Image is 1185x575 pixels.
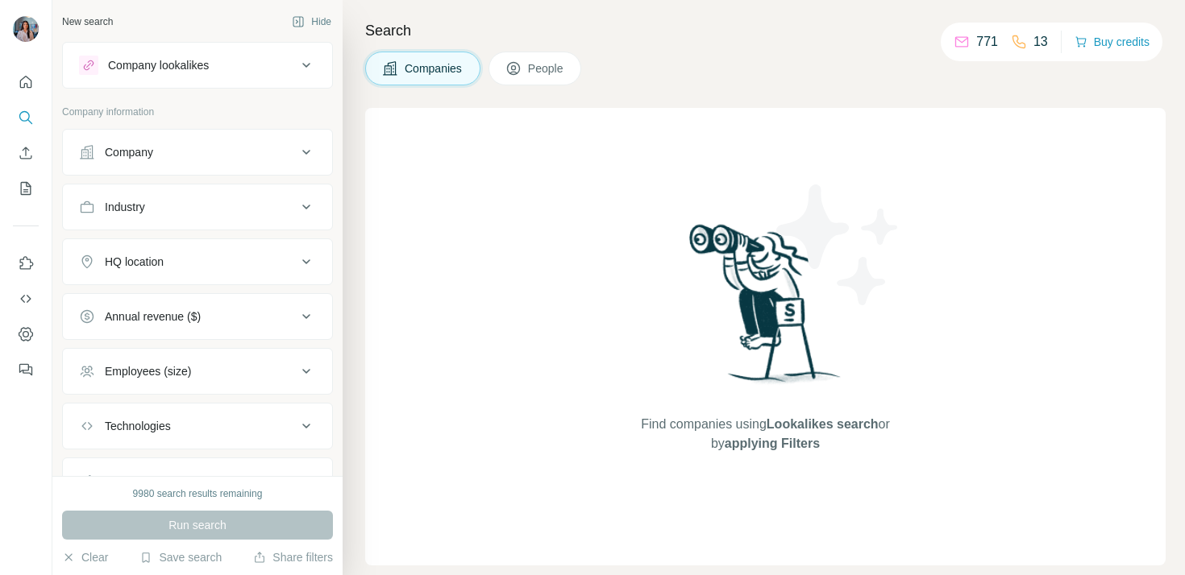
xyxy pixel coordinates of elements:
[13,16,39,42] img: Avatar
[13,320,39,349] button: Dashboard
[682,220,850,399] img: Surfe Illustration - Woman searching with binoculars
[976,32,998,52] p: 771
[105,473,154,489] div: Keywords
[767,417,879,431] span: Lookalikes search
[13,103,39,132] button: Search
[13,355,39,384] button: Feedback
[636,415,894,453] span: Find companies using or by
[13,284,39,313] button: Use Surfe API
[63,133,332,172] button: Company
[139,549,222,565] button: Save search
[105,254,164,270] div: HQ location
[63,352,332,391] button: Employees (size)
[13,68,39,97] button: Quick start
[63,407,332,445] button: Technologies
[253,549,333,565] button: Share filters
[133,486,263,501] div: 9980 search results remaining
[13,139,39,168] button: Enrich CSV
[62,549,108,565] button: Clear
[1075,31,1150,53] button: Buy credits
[766,172,911,317] img: Surfe Illustration - Stars
[105,418,171,434] div: Technologies
[1033,32,1048,52] p: 13
[108,57,209,73] div: Company lookalikes
[63,188,332,226] button: Industry
[63,242,332,281] button: HQ location
[63,297,332,336] button: Annual revenue ($)
[13,174,39,203] button: My lists
[105,144,153,160] div: Company
[725,436,820,450] span: applying Filters
[62,14,113,29] div: New search
[13,249,39,278] button: Use Surfe on LinkedIn
[63,461,332,500] button: Keywords
[62,105,333,119] p: Company information
[365,19,1166,42] h4: Search
[105,363,191,379] div: Employees (size)
[281,10,343,34] button: Hide
[105,308,201,325] div: Annual revenue ($)
[63,46,332,85] button: Company lookalikes
[528,60,565,77] span: People
[105,199,145,215] div: Industry
[405,60,464,77] span: Companies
